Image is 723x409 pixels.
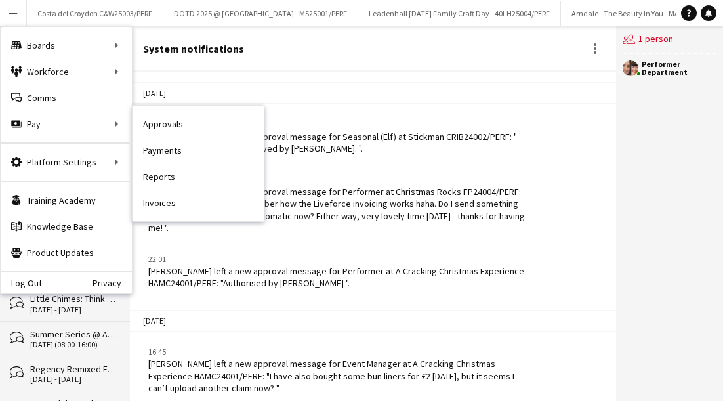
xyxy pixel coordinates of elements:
[30,375,117,384] div: [DATE] - [DATE]
[148,253,532,265] div: 22:01
[30,363,117,375] div: Regency Remixed Festival Place FP25002/PERF
[623,26,716,54] div: 1 person
[148,265,532,289] div: [PERSON_NAME] left a new approval message for Performer at A Cracking Christmas Experience HAMC24...
[1,187,132,213] a: Training Academy
[30,340,117,349] div: [DATE] (08:00-16:00)
[148,118,532,130] div: 12:38
[93,278,132,288] a: Privacy
[358,1,561,26] button: Leadenhall [DATE] Family Craft Day - 40LH25004/PERF
[163,1,358,26] button: DOTD 2025 @ [GEOGRAPHIC_DATA] - MS25001/PERF
[1,58,132,85] div: Workforce
[143,43,244,54] div: System notifications
[133,111,264,137] a: Approvals
[148,186,532,234] div: [PERSON_NAME] left a new approval message for Performer at Christmas Rocks FP24004/PERF: "Hello! ...
[1,111,132,137] div: Pay
[1,85,132,111] a: Comms
[1,149,132,175] div: Platform Settings
[30,305,117,314] div: [DATE] - [DATE]
[1,278,42,288] a: Log Out
[27,1,163,26] button: Costa del Croydon C&W25003/PERF
[1,32,132,58] div: Boards
[130,82,616,104] div: [DATE]
[133,190,264,216] a: Invoices
[642,60,716,76] div: Performer Department
[1,213,132,240] a: Knowledge Base
[133,163,264,190] a: Reports
[148,346,532,358] div: 16:45
[130,310,616,332] div: [DATE]
[148,174,532,186] div: 16:42
[1,240,132,266] a: Product Updates
[148,358,532,394] div: [PERSON_NAME] left a new approval message for Event Manager at A Cracking Christmas Experience HA...
[30,293,117,305] div: Little Chimes: Think BIG! BWCH25003/PERF
[148,131,532,154] div: [PERSON_NAME] left a new approval message for Seasonal (Elf) at Stickman CRIB24002/PERF: "[PERSON...
[133,137,264,163] a: Payments
[30,328,117,340] div: Summer Series @ Angel Egg Soliders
